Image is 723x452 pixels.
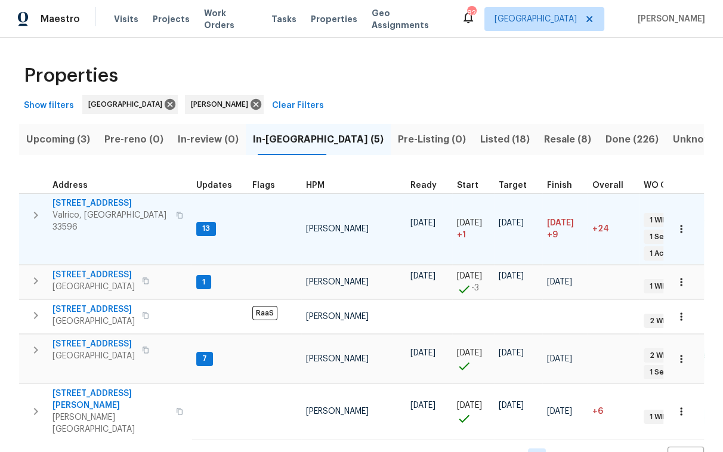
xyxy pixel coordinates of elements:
[645,412,672,422] span: 1 WIP
[592,181,623,190] span: Overall
[41,13,80,25] span: Maestro
[114,13,138,25] span: Visits
[306,355,369,363] span: [PERSON_NAME]
[204,7,257,31] span: Work Orders
[52,304,135,315] span: [STREET_ADDRESS]
[644,181,709,190] span: WO Completion
[306,181,325,190] span: HPM
[645,367,676,377] span: 1 Sent
[645,316,673,326] span: 2 WIP
[271,15,296,23] span: Tasks
[253,131,384,148] span: In-[GEOGRAPHIC_DATA] (5)
[457,181,478,190] span: Start
[605,131,659,148] span: Done (226)
[645,232,676,242] span: 1 Sent
[24,70,118,82] span: Properties
[191,98,253,110] span: [PERSON_NAME]
[457,349,482,357] span: [DATE]
[457,401,482,410] span: [DATE]
[499,181,527,190] span: Target
[153,13,190,25] span: Projects
[645,351,673,361] span: 2 WIP
[457,219,482,227] span: [DATE]
[499,219,524,227] span: [DATE]
[457,272,482,280] span: [DATE]
[104,131,163,148] span: Pre-reno (0)
[52,411,169,435] span: [PERSON_NAME][GEOGRAPHIC_DATA]
[272,98,324,113] span: Clear Filters
[24,98,74,113] span: Show filters
[311,13,357,25] span: Properties
[452,265,494,299] td: Project started 3 days early
[588,384,639,439] td: 6 day(s) past target finish date
[544,131,591,148] span: Resale (8)
[457,181,489,190] div: Actual renovation start date
[52,350,135,362] span: [GEOGRAPHIC_DATA]
[645,281,672,292] span: 1 WIP
[52,209,169,233] span: Valrico, [GEOGRAPHIC_DATA] 33596
[547,355,572,363] span: [DATE]
[197,277,210,287] span: 1
[82,95,178,114] div: [GEOGRAPHIC_DATA]
[197,224,215,234] span: 13
[457,229,466,241] span: + 1
[185,95,264,114] div: [PERSON_NAME]
[547,229,558,241] span: +9
[26,131,90,148] span: Upcoming (3)
[178,131,239,148] span: In-review (0)
[197,354,212,364] span: 7
[19,95,79,117] button: Show filters
[547,181,583,190] div: Projected renovation finish date
[196,181,232,190] span: Updates
[52,269,135,281] span: [STREET_ADDRESS]
[52,388,169,411] span: [STREET_ADDRESS][PERSON_NAME]
[252,181,275,190] span: Flags
[542,193,588,265] td: Scheduled to finish 9 day(s) late
[592,407,603,416] span: +6
[547,278,572,286] span: [DATE]
[52,181,88,190] span: Address
[52,315,135,327] span: [GEOGRAPHIC_DATA]
[410,272,435,280] span: [DATE]
[306,278,369,286] span: [PERSON_NAME]
[398,131,466,148] span: Pre-Listing (0)
[633,13,705,25] span: [PERSON_NAME]
[52,338,135,350] span: [STREET_ADDRESS]
[592,225,609,233] span: +24
[252,306,277,320] span: RaaS
[452,335,494,383] td: Project started on time
[471,282,479,294] span: -3
[306,312,369,321] span: [PERSON_NAME]
[306,225,369,233] span: [PERSON_NAME]
[499,349,524,357] span: [DATE]
[88,98,167,110] span: [GEOGRAPHIC_DATA]
[267,95,329,117] button: Clear Filters
[410,219,435,227] span: [DATE]
[547,219,574,227] span: [DATE]
[499,401,524,410] span: [DATE]
[410,401,435,410] span: [DATE]
[52,281,135,293] span: [GEOGRAPHIC_DATA]
[452,384,494,439] td: Project started on time
[306,407,369,416] span: [PERSON_NAME]
[499,181,537,190] div: Target renovation project end date
[480,131,530,148] span: Listed (18)
[588,193,639,265] td: 24 day(s) past target finish date
[645,215,672,225] span: 1 WIP
[495,13,577,25] span: [GEOGRAPHIC_DATA]
[467,7,475,19] div: 82
[52,197,169,209] span: [STREET_ADDRESS]
[452,193,494,265] td: Project started 1 days late
[547,407,572,416] span: [DATE]
[410,349,435,357] span: [DATE]
[592,181,634,190] div: Days past target finish date
[547,181,572,190] span: Finish
[410,181,447,190] div: Earliest renovation start date (first business day after COE or Checkout)
[645,249,695,259] span: 1 Accepted
[372,7,447,31] span: Geo Assignments
[499,272,524,280] span: [DATE]
[410,181,437,190] span: Ready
